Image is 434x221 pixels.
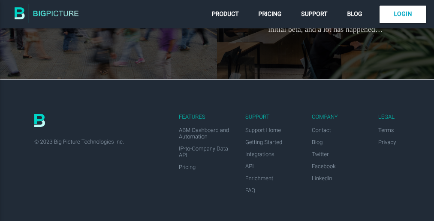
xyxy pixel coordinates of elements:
[380,6,426,23] a: Login
[245,151,274,158] a: Integrations
[179,127,229,140] a: ABM Dashboard and Automation
[345,9,364,20] a: Blog
[312,163,336,170] a: Facebook
[299,9,329,20] a: Support
[245,127,281,134] a: Support Home
[210,9,241,20] a: Product
[312,139,322,146] a: Blog
[245,114,301,120] div: Support
[256,9,284,20] a: Pricing
[259,11,282,18] span: Pricing
[245,163,254,170] a: API
[34,114,45,127] img: BigPicture.io
[378,139,396,146] a: Privacy
[378,114,434,120] div: Legal
[245,175,273,182] a: Enrichment
[378,127,394,134] a: Terms
[312,175,332,182] a: LinkedIn
[212,11,239,18] span: Product
[34,139,434,145] div: © 2023 Big Picture Technologies Inc.
[179,164,196,171] a: Pricing
[15,3,79,25] img: The BigPicture.io Blog
[179,114,235,120] div: Features
[245,139,282,146] a: Getting Started
[245,187,255,194] a: FAQ
[312,127,331,134] a: Contact
[312,114,368,120] div: Company
[179,146,228,159] a: IP-to-Company Data API
[312,151,329,158] a: Twitter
